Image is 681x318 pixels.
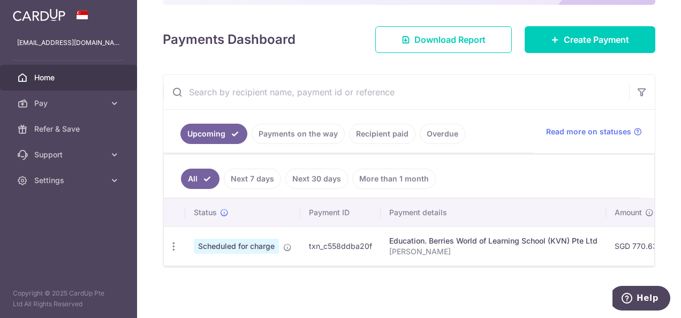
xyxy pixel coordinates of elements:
a: Payments on the way [252,124,345,144]
span: Status [194,207,217,218]
a: Read more on statuses [546,126,642,137]
a: Overdue [420,124,465,144]
a: Create Payment [525,26,655,53]
img: CardUp [13,9,65,21]
a: More than 1 month [352,169,436,189]
span: Settings [34,175,105,186]
span: Download Report [414,33,486,46]
h4: Payments Dashboard [163,30,296,49]
p: [PERSON_NAME] [389,246,597,257]
span: Amount [615,207,642,218]
a: Download Report [375,26,512,53]
span: Read more on statuses [546,126,631,137]
iframe: Opens a widget where you can find more information [612,286,670,313]
p: [EMAIL_ADDRESS][DOMAIN_NAME] [17,37,120,48]
span: Support [34,149,105,160]
span: Pay [34,98,105,109]
input: Search by recipient name, payment id or reference [163,75,629,109]
a: Next 30 days [285,169,348,189]
td: SGD 770.63 [606,226,666,266]
a: Recipient paid [349,124,415,144]
span: Scheduled for charge [194,239,279,254]
span: Refer & Save [34,124,105,134]
td: txn_c558ddba20f [300,226,381,266]
a: Upcoming [180,124,247,144]
a: Next 7 days [224,169,281,189]
span: Create Payment [564,33,629,46]
th: Payment details [381,199,606,226]
a: All [181,169,220,189]
div: Education. Berries World of Learning School (KVN) Pte Ltd [389,236,597,246]
span: Home [34,72,105,83]
th: Payment ID [300,199,381,226]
